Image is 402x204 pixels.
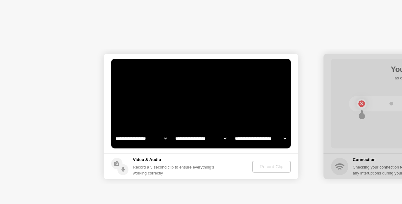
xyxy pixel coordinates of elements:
[133,157,217,163] h5: Video & Audio
[252,161,291,173] button: Record Clip
[234,132,287,145] select: Available microphones
[114,132,168,145] select: Available cameras
[174,132,228,145] select: Available speakers
[255,164,288,169] div: Record Clip
[133,164,217,176] div: Record a 5 second clip to ensure everything’s working correctly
